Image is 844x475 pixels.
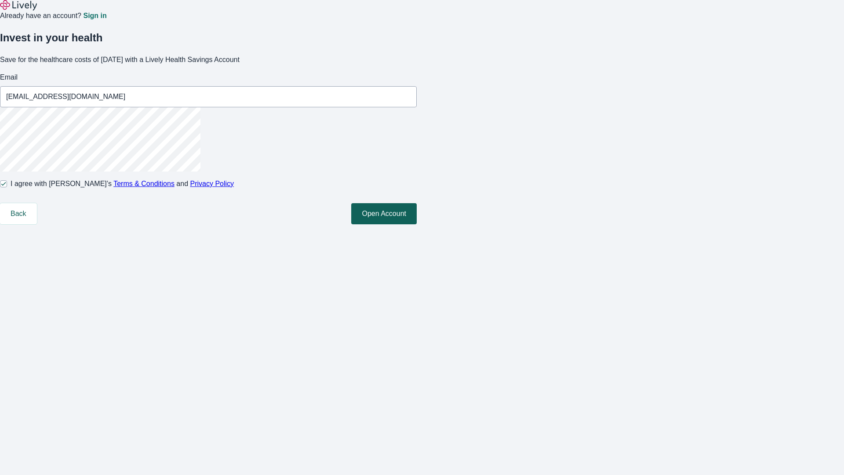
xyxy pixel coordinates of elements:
[83,12,106,19] a: Sign in
[113,180,175,187] a: Terms & Conditions
[11,179,234,189] span: I agree with [PERSON_NAME]’s and
[351,203,417,224] button: Open Account
[190,180,234,187] a: Privacy Policy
